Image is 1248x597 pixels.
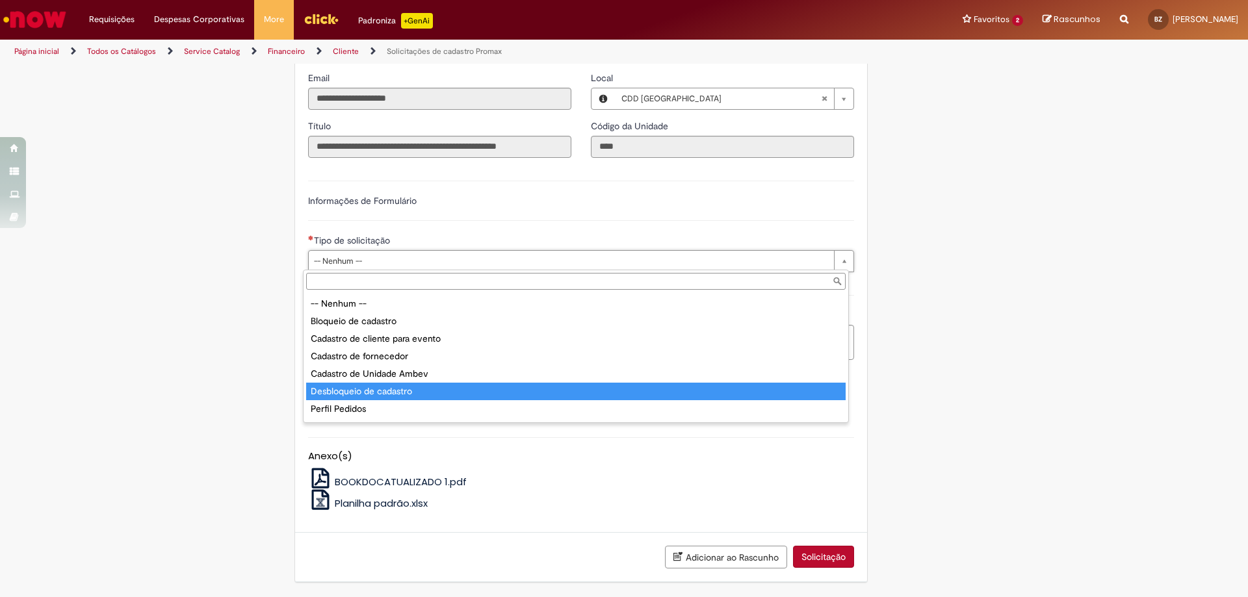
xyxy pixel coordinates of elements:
[306,330,846,348] div: Cadastro de cliente para evento
[306,400,846,418] div: Perfil Pedidos
[306,365,846,383] div: Cadastro de Unidade Ambev
[306,383,846,400] div: Desbloqueio de cadastro
[306,312,846,330] div: Bloqueio de cadastro
[304,292,848,422] ul: Tipo de solicitação
[306,418,846,435] div: Reativação de Cadastro de Clientes Promax
[306,348,846,365] div: Cadastro de fornecedor
[306,295,846,312] div: -- Nenhum --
